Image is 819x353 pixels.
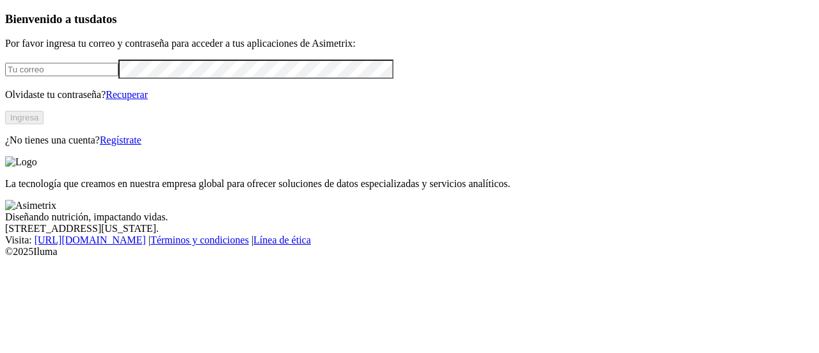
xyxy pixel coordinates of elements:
a: [URL][DOMAIN_NAME] [35,234,146,245]
div: Diseñando nutrición, impactando vidas. [5,211,814,223]
span: datos [90,12,117,26]
img: Logo [5,156,37,168]
div: [STREET_ADDRESS][US_STATE]. [5,223,814,234]
div: © 2025 Iluma [5,246,814,258]
p: Olvidaste tu contraseña? [5,89,814,101]
a: Recuperar [106,89,148,100]
p: La tecnología que creamos en nuestra empresa global para ofrecer soluciones de datos especializad... [5,178,814,190]
img: Asimetrix [5,200,56,211]
a: Regístrate [100,135,141,145]
div: Visita : | | [5,234,814,246]
a: Términos y condiciones [150,234,249,245]
a: Línea de ética [253,234,311,245]
p: Por favor ingresa tu correo y contraseña para acceder a tus aplicaciones de Asimetrix: [5,38,814,49]
p: ¿No tienes una cuenta? [5,135,814,146]
input: Tu correo [5,63,118,76]
h3: Bienvenido a tus [5,12,814,26]
button: Ingresa [5,111,44,124]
